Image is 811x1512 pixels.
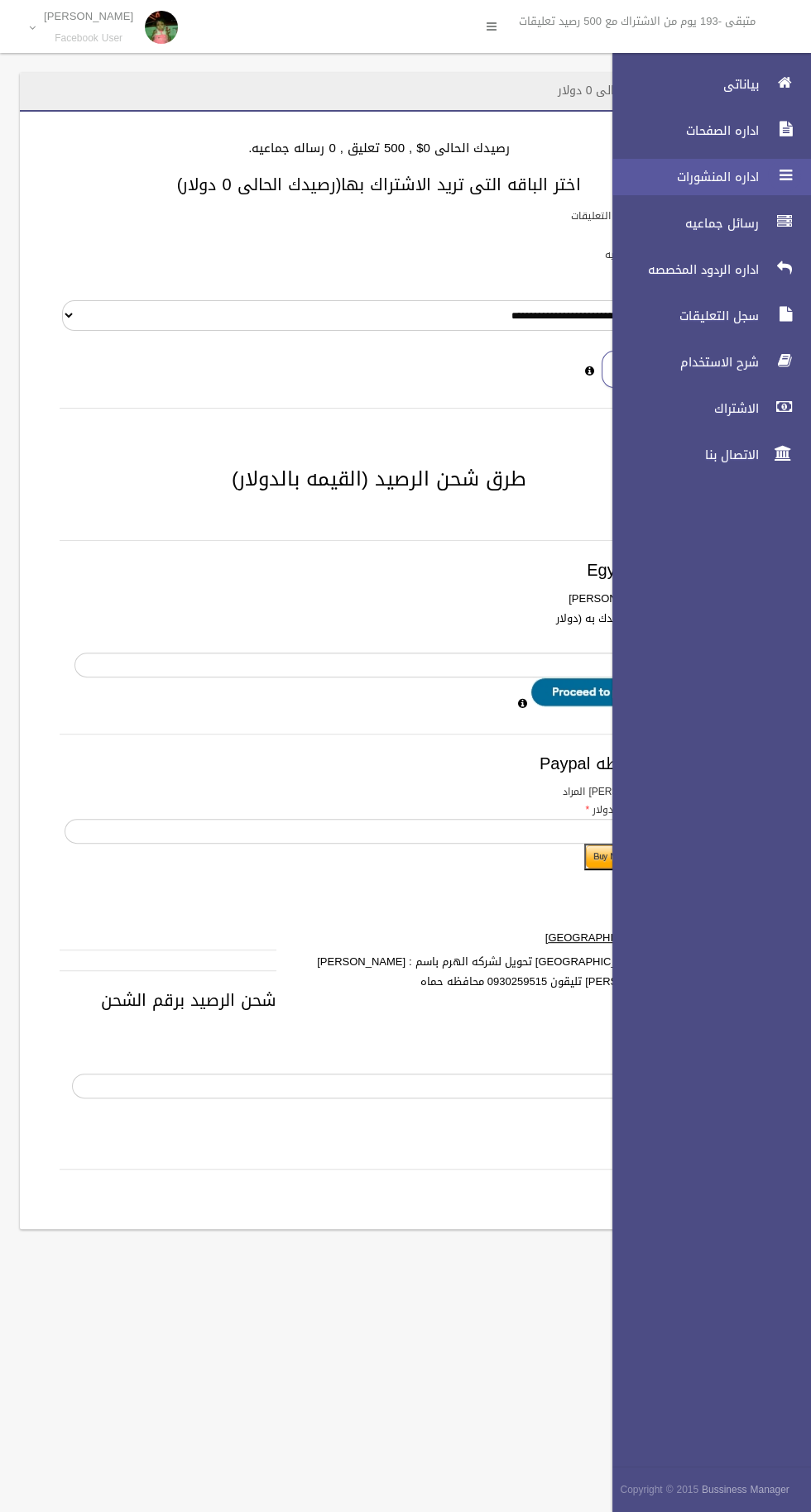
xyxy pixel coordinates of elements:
a: سجل التعليقات [598,298,811,334]
small: Facebook User [44,32,133,45]
a: اداره الصفحات [598,112,811,149]
label: من [GEOGRAPHIC_DATA] [276,928,686,948]
h4: رصيدك الحالى 0$ , 500 تعليق , 0 رساله جماعيه. [40,141,718,156]
span: اداره الردود المخصصه [598,261,764,278]
a: رسائل جماعيه [598,205,811,242]
h2: طرق شحن الرصيد (القيمه بالدولار) [40,468,718,490]
span: اداره المنشورات [598,169,764,185]
strong: Bussiness Manager [702,1481,789,1499]
a: الاتصال بنا [598,437,811,473]
h3: شحن الرصيد برقم الشحن [60,991,698,1009]
label: باقات الرسائل الجماعيه [605,246,702,264]
span: رسائل جماعيه [598,215,764,232]
h3: اختر الباقه التى تريد الاشتراك بها(رصيدك الحالى 0 دولار) [40,175,718,194]
a: اداره المنشورات [598,159,811,195]
span: بياناتى [598,76,764,93]
label: داخل [GEOGRAPHIC_DATA] تحويل لشركه الهرم باسم : [PERSON_NAME] [PERSON_NAME] تليقون 0930259515 محا... [276,952,686,992]
p: [PERSON_NAME] [44,10,133,22]
span: شرح الاستخدام [598,354,764,371]
a: بياناتى [598,66,811,103]
span: اداره الصفحات [598,122,764,139]
span: سجل التعليقات [598,308,764,324]
input: Submit [584,844,706,870]
a: الاشتراك [598,390,811,427]
label: باقات الرد الالى على التعليقات [571,207,702,225]
header: الاشتراك - رصيدك الحالى 0 دولار [538,74,738,107]
a: اداره الردود المخصصه [598,251,811,288]
h3: الدفع بواسطه Paypal [60,754,698,773]
span: الاشتراك [598,400,764,417]
h3: Egypt payment [60,561,698,579]
span: Copyright © 2015 [620,1481,698,1499]
a: شرح الاستخدام [598,344,811,380]
span: الاتصال بنا [598,447,764,463]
